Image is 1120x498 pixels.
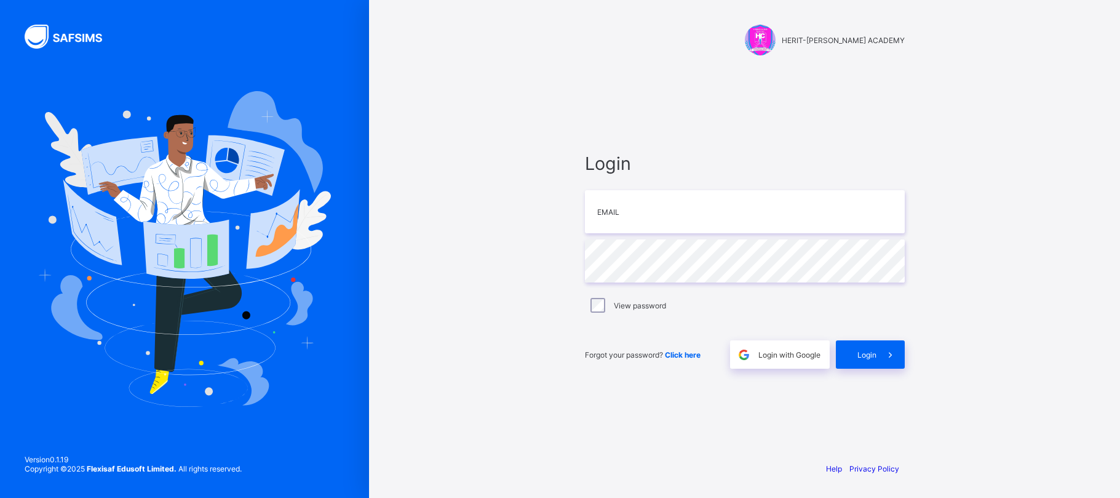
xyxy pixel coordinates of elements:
[38,91,331,406] img: Hero Image
[25,455,242,464] span: Version 0.1.19
[782,36,905,45] span: HERIT-[PERSON_NAME] ACADEMY
[585,350,701,359] span: Forgot your password?
[849,464,899,473] a: Privacy Policy
[737,348,751,362] img: google.396cfc9801f0270233282035f929180a.svg
[25,464,242,473] span: Copyright © 2025 All rights reserved.
[87,464,177,473] strong: Flexisaf Edusoft Limited.
[614,301,666,310] label: View password
[585,153,905,174] span: Login
[25,25,117,49] img: SAFSIMS Logo
[857,350,876,359] span: Login
[665,350,701,359] a: Click here
[826,464,842,473] a: Help
[758,350,820,359] span: Login with Google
